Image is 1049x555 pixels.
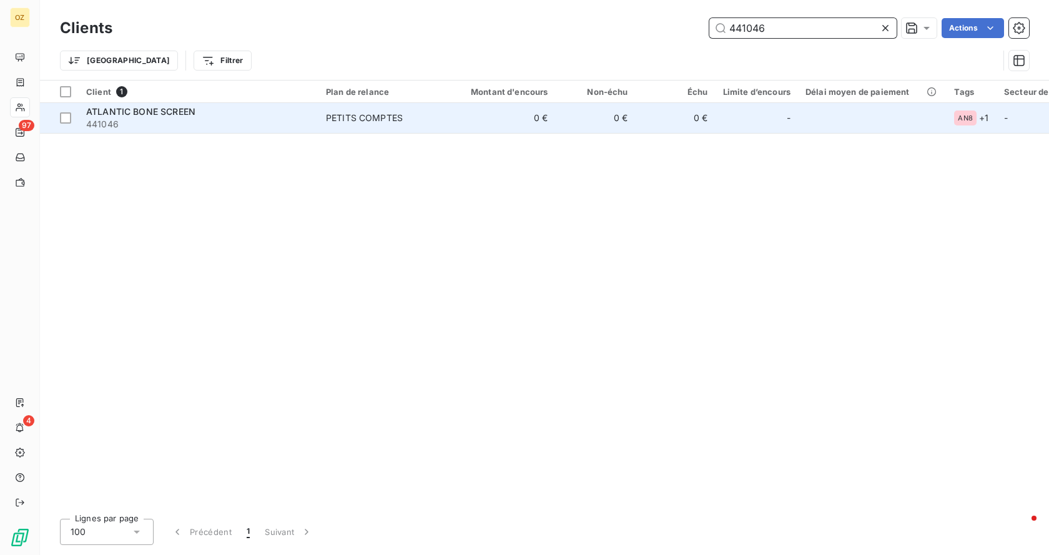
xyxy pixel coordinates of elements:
div: Montant d'encours [456,87,548,97]
div: Limite d’encours [723,87,790,97]
button: Actions [942,18,1004,38]
button: Filtrer [194,51,251,71]
td: 0 € [556,103,636,133]
div: Tags [954,87,989,97]
td: 0 € [636,103,716,133]
span: 1 [116,86,127,97]
div: Non-échu [563,87,628,97]
button: Précédent [164,519,239,545]
span: - [787,112,790,124]
button: 1 [239,519,257,545]
div: Échu [643,87,708,97]
div: OZ [10,7,30,27]
td: 0 € [448,103,556,133]
img: Logo LeanPay [10,528,30,548]
span: 4 [23,415,34,426]
div: Délai moyen de paiement [805,87,939,97]
button: [GEOGRAPHIC_DATA] [60,51,178,71]
span: - [1004,112,1008,123]
span: 100 [71,526,86,538]
button: Suivant [257,519,320,545]
span: 97 [19,120,34,131]
span: + 1 [979,111,988,124]
div: Plan de relance [326,87,441,97]
h3: Clients [60,17,112,39]
span: 441046 [86,118,311,130]
iframe: Intercom live chat [1007,513,1037,543]
span: ATLANTIC BONE SCREEN [86,106,195,117]
div: PETITS COMPTES [326,112,403,124]
span: 1 [247,526,250,538]
span: AN8 [958,114,972,122]
span: Client [86,87,111,97]
input: Rechercher [709,18,897,38]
